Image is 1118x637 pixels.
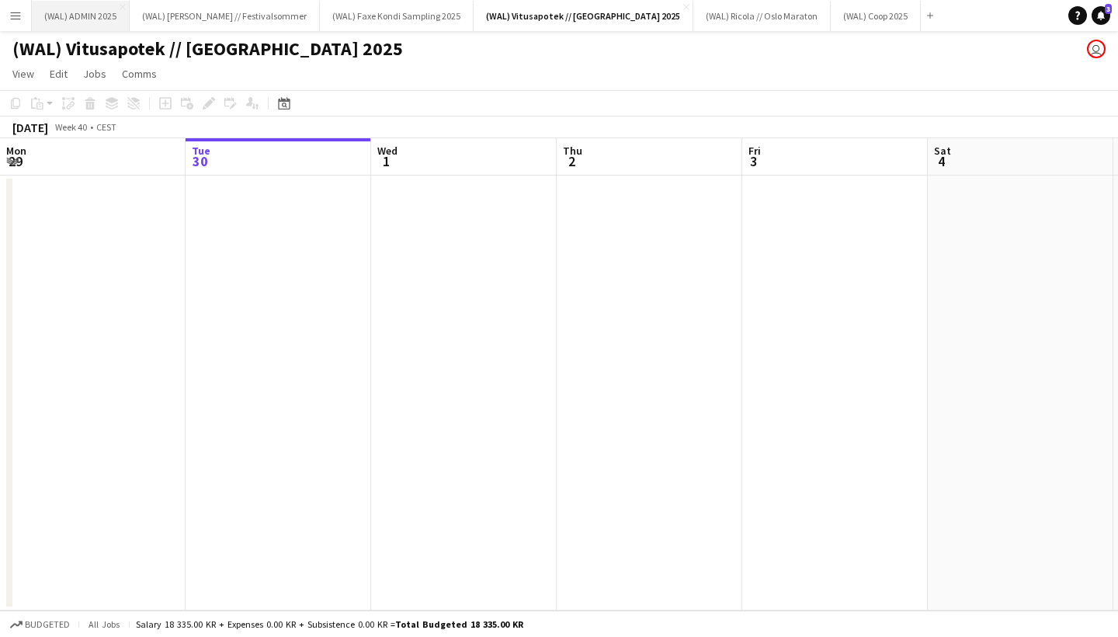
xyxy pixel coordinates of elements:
[746,152,761,170] span: 3
[8,616,72,633] button: Budgeted
[189,152,210,170] span: 30
[122,67,157,81] span: Comms
[51,121,90,133] span: Week 40
[96,121,116,133] div: CEST
[116,64,163,84] a: Comms
[1105,4,1112,14] span: 3
[934,144,951,158] span: Sat
[831,1,921,31] button: (WAL) Coop 2025
[395,618,523,630] span: Total Budgeted 18 335.00 KR
[563,144,582,158] span: Thu
[43,64,74,84] a: Edit
[474,1,693,31] button: (WAL) Vitusapotek // [GEOGRAPHIC_DATA] 2025
[320,1,474,31] button: (WAL) Faxe Kondi Sampling 2025
[85,618,123,630] span: All jobs
[693,1,831,31] button: (WAL) Ricola // Oslo Maraton
[192,144,210,158] span: Tue
[130,1,320,31] button: (WAL) [PERSON_NAME] // Festivalsommer
[50,67,68,81] span: Edit
[561,152,582,170] span: 2
[377,144,398,158] span: Wed
[1092,6,1110,25] a: 3
[77,64,113,84] a: Jobs
[83,67,106,81] span: Jobs
[4,152,26,170] span: 29
[6,64,40,84] a: View
[12,67,34,81] span: View
[12,120,48,135] div: [DATE]
[748,144,761,158] span: Fri
[25,619,70,630] span: Budgeted
[932,152,951,170] span: 4
[136,618,523,630] div: Salary 18 335.00 KR + Expenses 0.00 KR + Subsistence 0.00 KR =
[1087,40,1106,58] app-user-avatar: Julius Nin-Ubon
[32,1,130,31] button: (WAL) ADMIN 2025
[6,144,26,158] span: Mon
[375,152,398,170] span: 1
[12,37,403,61] h1: (WAL) Vitusapotek // [GEOGRAPHIC_DATA] 2025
